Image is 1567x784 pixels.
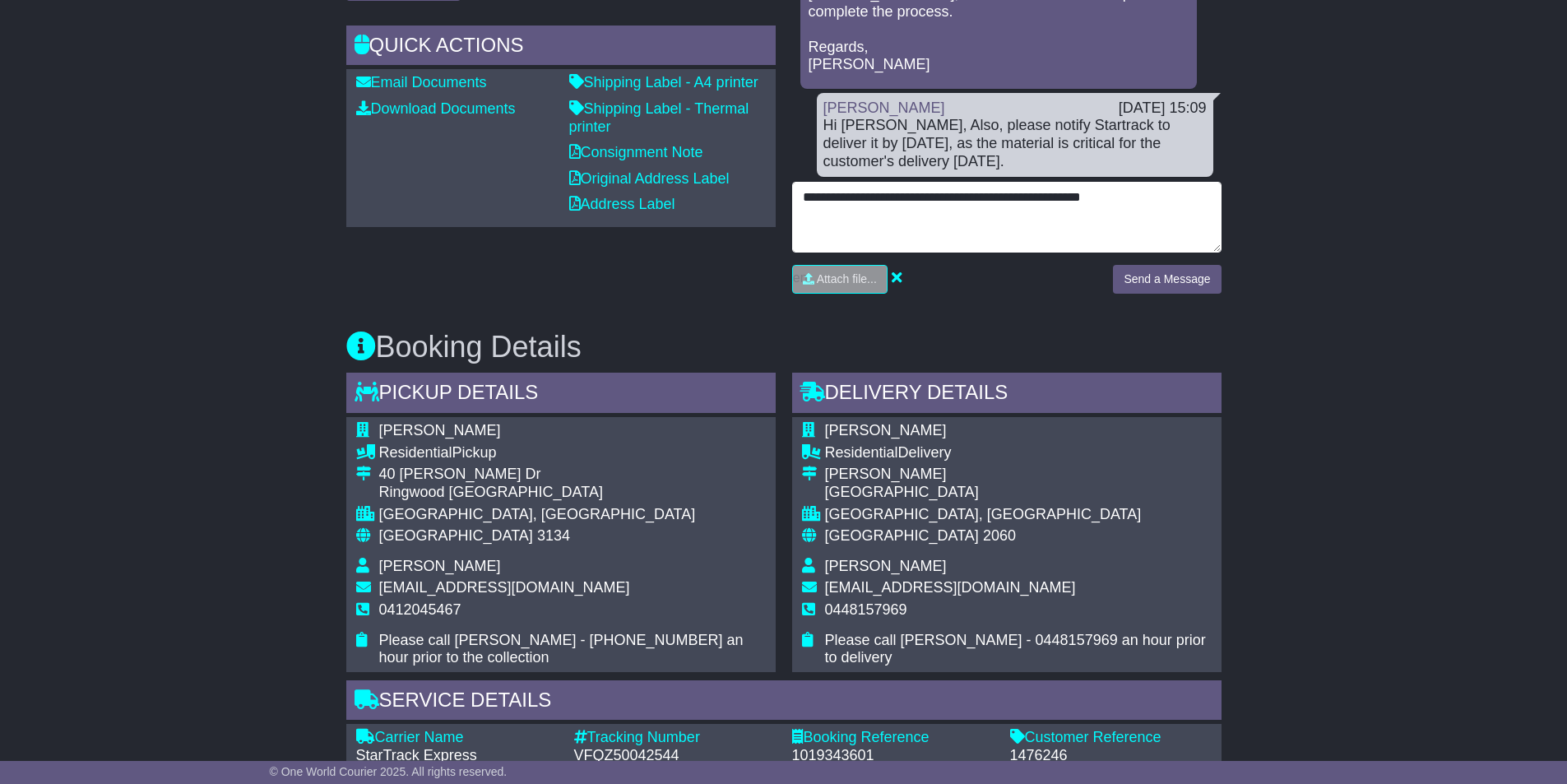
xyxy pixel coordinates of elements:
[792,373,1222,417] div: Delivery Details
[825,484,1212,502] div: [GEOGRAPHIC_DATA]
[1113,265,1221,294] button: Send a Message
[379,484,766,502] div: Ringwood [GEOGRAPHIC_DATA]
[379,422,501,438] span: [PERSON_NAME]
[823,100,945,116] a: [PERSON_NAME]
[792,747,994,765] div: 1019343601
[356,74,487,90] a: Email Documents
[379,579,630,596] span: [EMAIL_ADDRESS][DOMAIN_NAME]
[346,373,776,417] div: Pickup Details
[379,527,533,544] span: [GEOGRAPHIC_DATA]
[825,579,1076,596] span: [EMAIL_ADDRESS][DOMAIN_NAME]
[823,117,1207,170] div: Hi [PERSON_NAME], Also, please notify Startrack to deliver it by [DATE], as the material is criti...
[1010,729,1212,747] div: Customer Reference
[1010,747,1212,765] div: 1476246
[379,632,744,666] span: Please call [PERSON_NAME] - [PHONE_NUMBER] an hour prior to the collection
[356,100,516,117] a: Download Documents
[569,196,675,212] a: Address Label
[379,444,766,462] div: Pickup
[825,632,1206,666] span: Please call [PERSON_NAME] - 0448157969 an hour prior to delivery
[569,170,730,187] a: Original Address Label
[569,100,749,135] a: Shipping Label - Thermal printer
[574,729,776,747] div: Tracking Number
[825,527,979,544] span: [GEOGRAPHIC_DATA]
[825,466,1212,484] div: [PERSON_NAME]
[346,26,776,70] div: Quick Actions
[983,527,1016,544] span: 2060
[825,601,907,618] span: 0448157969
[569,144,703,160] a: Consignment Note
[825,558,947,574] span: [PERSON_NAME]
[379,506,766,524] div: [GEOGRAPHIC_DATA], [GEOGRAPHIC_DATA]
[825,422,947,438] span: [PERSON_NAME]
[569,74,758,90] a: Shipping Label - A4 printer
[356,729,558,747] div: Carrier Name
[574,747,776,765] div: VFQZ50042544
[379,466,766,484] div: 40 [PERSON_NAME] Dr
[537,527,570,544] span: 3134
[825,444,1212,462] div: Delivery
[1119,100,1207,118] div: [DATE] 15:09
[356,747,558,765] div: StarTrack Express
[346,680,1222,725] div: Service Details
[379,444,452,461] span: Residential
[792,729,994,747] div: Booking Reference
[825,444,898,461] span: Residential
[270,765,508,778] span: © One World Courier 2025. All rights reserved.
[346,331,1222,364] h3: Booking Details
[825,506,1212,524] div: [GEOGRAPHIC_DATA], [GEOGRAPHIC_DATA]
[379,601,461,618] span: 0412045467
[379,558,501,574] span: [PERSON_NAME]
